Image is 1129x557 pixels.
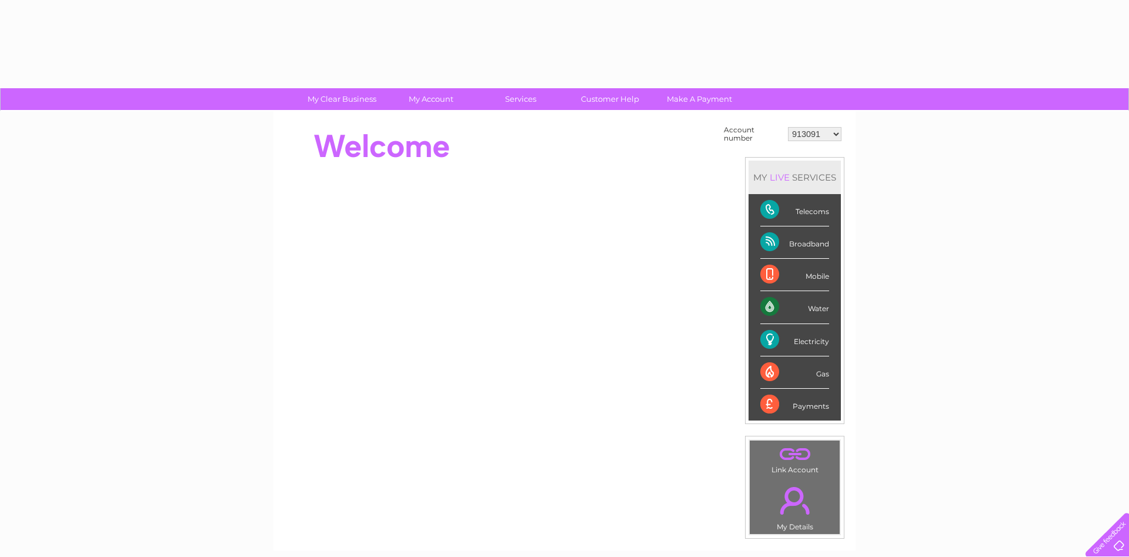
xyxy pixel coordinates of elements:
[760,226,829,259] div: Broadband
[749,440,840,477] td: Link Account
[562,88,659,110] a: Customer Help
[753,443,837,464] a: .
[293,88,390,110] a: My Clear Business
[749,161,841,194] div: MY SERVICES
[760,291,829,323] div: Water
[760,194,829,226] div: Telecoms
[721,123,785,145] td: Account number
[749,477,840,535] td: My Details
[651,88,748,110] a: Make A Payment
[760,356,829,389] div: Gas
[753,480,837,521] a: .
[760,324,829,356] div: Electricity
[767,172,792,183] div: LIVE
[383,88,480,110] a: My Account
[472,88,569,110] a: Services
[760,259,829,291] div: Mobile
[760,389,829,421] div: Payments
